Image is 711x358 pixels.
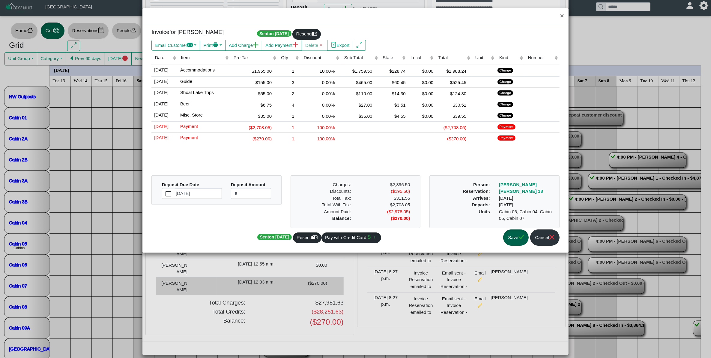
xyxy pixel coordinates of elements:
[257,30,291,37] span: Sent
[342,112,372,120] div: $35.00
[302,123,339,131] div: 100.00%
[360,195,410,202] div: $311.55
[232,123,276,131] div: ($2,708.05)
[153,100,168,106] span: [DATE]
[381,101,406,109] div: $3.51
[479,209,490,214] b: Units
[436,67,466,75] div: $1,988.24
[503,229,529,246] button: Savecheck
[296,188,355,195] div: Discounts:
[356,208,415,215] div: ($2,978.05)
[438,54,466,61] div: Total
[257,234,292,240] span: Sent
[181,54,224,61] div: Item
[279,134,299,142] div: 1
[436,112,466,120] div: $39.55
[232,78,276,86] div: $155.00
[302,40,328,51] button: Deletex
[436,78,466,86] div: $525.45
[302,101,339,109] div: 0.00%
[232,134,276,142] div: ($270.00)
[166,191,171,196] svg: calendar
[268,31,289,36] i: on [DATE]
[279,112,299,120] div: 1
[342,67,372,75] div: $1,759.50
[409,112,434,120] div: $0.00
[473,196,490,201] b: Arrives:
[436,123,466,131] div: ($2,708.05)
[162,188,175,199] button: calendar
[494,202,558,208] div: [DATE]
[232,112,276,120] div: $35.00
[153,123,168,129] span: [DATE]
[494,195,558,202] div: [DATE]
[153,66,168,72] span: [DATE]
[356,188,415,195] div: ($195.50)
[312,234,318,240] svg: mailbox2
[153,89,168,95] span: [DATE]
[232,101,276,109] div: $6.75
[518,234,524,240] svg: check
[296,181,355,188] div: Charges:
[302,112,339,120] div: 0.00%
[528,54,553,61] div: Number
[302,89,339,97] div: 0.00%
[179,89,214,95] span: Shoal Lake Trips
[253,42,258,48] svg: plus lg
[436,134,466,142] div: ($270.00)
[391,216,410,221] b: ($270.00)
[327,40,353,51] button: file excelExport
[279,89,299,97] div: 2
[357,42,362,48] svg: arrows angle expand
[187,42,193,48] svg: envelope fill
[179,123,198,129] span: Payment
[411,54,429,61] div: Local
[312,31,317,37] svg: mailbox2
[321,232,381,243] button: Pay with Credit Cardcurrency dollarplus
[179,66,215,72] span: Accommodations
[296,195,355,202] div: Total Tax:
[175,188,222,199] label: [DATE]
[225,40,262,51] button: Add Chargeplus lg
[409,78,434,86] div: $0.00
[279,101,299,109] div: 4
[179,134,198,140] span: Payment
[151,40,200,51] button: Email Customerenvelope fill
[162,182,199,187] b: Deposit Due Date
[262,40,302,51] button: Add Paymentplus lg
[231,182,265,187] b: Deposit Amount
[179,100,190,106] span: Beer
[342,78,372,86] div: $465.00
[279,123,299,131] div: 1
[279,67,299,75] div: 1
[344,54,373,61] div: Sub Total
[234,54,271,61] div: Pre Tax
[293,232,321,243] button: Resendmailbox2
[155,54,171,61] div: Date
[556,8,569,24] button: Close
[232,89,276,97] div: $55.00
[475,54,490,61] div: Unit
[304,54,335,61] div: Discount
[153,111,168,117] span: [DATE]
[296,202,355,208] div: Total With Tax:
[356,202,415,208] div: $2,708.05
[409,101,434,109] div: $0.00
[302,78,339,86] div: 0.00%
[549,234,555,240] svg: x
[281,54,294,61] div: Qty
[530,229,559,246] button: Cancelx
[331,42,336,48] svg: file excel
[409,67,434,75] div: $0.00
[342,101,372,109] div: $27.00
[381,78,406,86] div: $60.45
[153,134,168,140] span: [DATE]
[200,40,226,51] button: Printprinter fill
[381,112,406,120] div: $4.55
[381,89,406,97] div: $14.30
[381,67,406,75] div: $228.74
[499,182,537,187] a: [PERSON_NAME]
[232,67,276,75] div: $1,955.00
[390,182,410,187] span: $2,396.50
[436,89,466,97] div: $124.30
